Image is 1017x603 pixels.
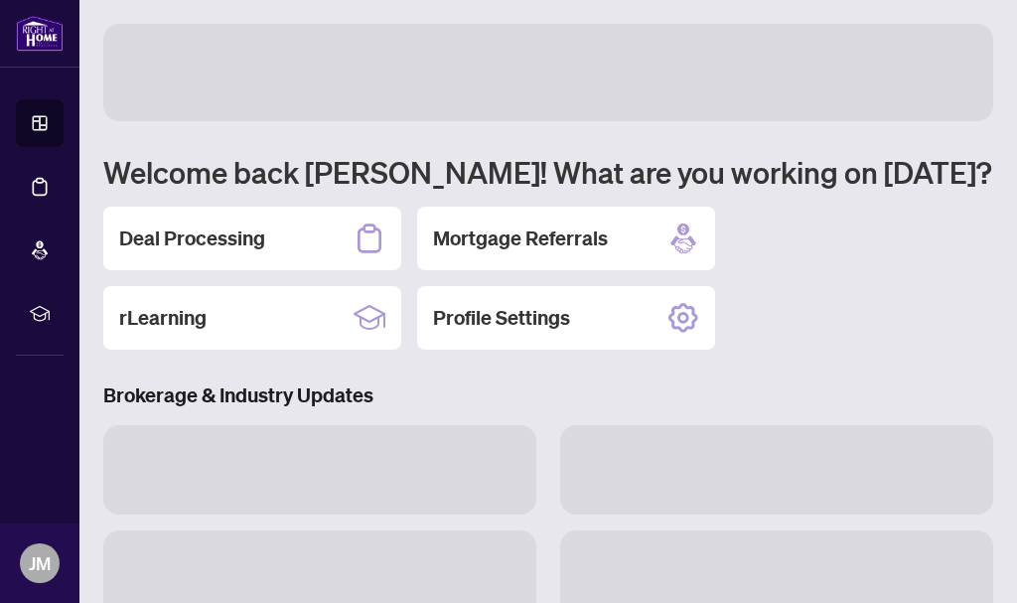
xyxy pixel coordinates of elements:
h3: Brokerage & Industry Updates [103,381,993,409]
img: logo [16,15,64,52]
h2: Mortgage Referrals [433,225,608,252]
h2: Profile Settings [433,304,570,332]
button: Open asap [947,533,1007,593]
span: JM [29,549,51,577]
h2: rLearning [119,304,207,332]
h2: Deal Processing [119,225,265,252]
h1: Welcome back [PERSON_NAME]! What are you working on [DATE]? [103,153,993,191]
